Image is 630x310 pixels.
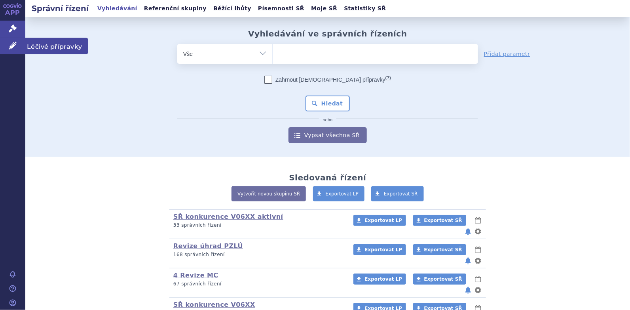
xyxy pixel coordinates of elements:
[413,274,466,285] a: Exportovat SŘ
[173,301,255,308] a: SŘ konkurence V06XX
[173,242,243,250] a: Revize úhrad PZLÚ
[364,276,402,282] span: Exportovat LP
[424,276,462,282] span: Exportovat SŘ
[424,218,462,223] span: Exportovat SŘ
[424,247,462,253] span: Exportovat SŘ
[474,227,482,236] button: nastavení
[474,285,482,295] button: nastavení
[464,285,472,295] button: notifikace
[353,274,406,285] a: Exportovat LP
[306,96,350,111] button: Hledat
[364,218,402,223] span: Exportovat LP
[309,3,340,14] a: Moje SŘ
[232,186,306,201] a: Vytvořit novou skupinu SŘ
[342,3,388,14] a: Statistiky SŘ
[25,38,88,54] span: Léčivé přípravky
[173,251,343,258] p: 168 správních řízení
[313,186,365,201] a: Exportovat LP
[289,173,366,182] h2: Sledovaná řízení
[413,215,466,226] a: Exportovat SŘ
[413,244,466,255] a: Exportovat SŘ
[288,127,367,143] a: Vypsat všechna SŘ
[326,191,359,197] span: Exportovat LP
[256,3,307,14] a: Písemnosti SŘ
[25,3,95,14] h2: Správní řízení
[474,216,482,225] button: lhůty
[142,3,209,14] a: Referenční skupiny
[248,29,407,38] h2: Vyhledávání ve správních řízeních
[464,227,472,236] button: notifikace
[319,118,337,122] i: nebo
[385,75,391,80] abbr: (?)
[464,256,472,266] button: notifikace
[384,191,418,197] span: Exportovat SŘ
[353,244,406,255] a: Exportovat LP
[95,3,140,14] a: Vyhledávání
[484,50,530,58] a: Přidat parametr
[364,247,402,253] span: Exportovat LP
[474,274,482,284] button: lhůty
[173,281,343,287] p: 67 správních řízení
[173,222,343,229] p: 33 správních řízení
[173,213,283,220] a: SŘ konkurence V06XX aktivní
[474,245,482,255] button: lhůty
[371,186,424,201] a: Exportovat SŘ
[264,76,391,84] label: Zahrnout [DEMOGRAPHIC_DATA] přípravky
[353,215,406,226] a: Exportovat LP
[474,256,482,266] button: nastavení
[173,272,218,279] a: 4 Revize MC
[211,3,254,14] a: Běžící lhůty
